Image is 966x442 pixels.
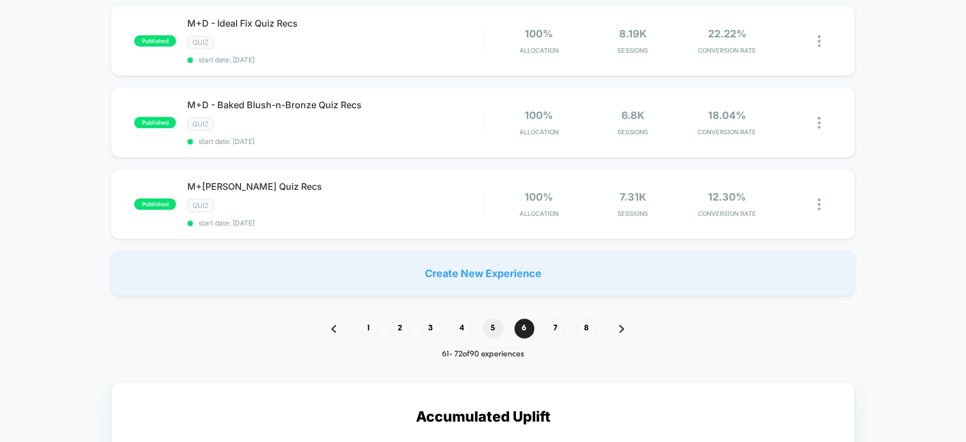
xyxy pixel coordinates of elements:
p: Accumulated Uplift [416,408,551,425]
span: CONVERSION RATE [682,210,771,218]
span: Sessions [589,46,677,54]
span: Sessions [589,210,677,218]
img: pagination back [331,325,336,333]
span: M+[PERSON_NAME] Quiz Recs [187,181,482,192]
span: start date: [DATE] [187,219,482,227]
span: 100% [525,28,553,40]
span: 100% [525,191,553,203]
span: published [134,117,176,128]
div: 61 - 72 of 90 experiences [320,350,647,359]
span: Quiz [187,117,214,130]
span: Allocation [520,128,559,136]
span: Sessions [589,128,677,136]
span: Allocation [520,46,559,54]
div: Create New Experience [111,250,855,296]
span: 1 [359,318,379,338]
img: pagination forward [619,325,624,333]
span: 22.22% [707,28,746,40]
span: 3 [421,318,441,338]
span: 5 [483,318,503,338]
span: 2 [390,318,410,338]
span: 18.04% [708,109,746,121]
span: 12.30% [708,191,746,203]
img: close [818,198,821,210]
span: 7 [546,318,565,338]
span: 6.8k [621,109,645,121]
span: published [134,35,176,46]
img: close [818,117,821,129]
span: M+D - Ideal Fix Quiz Recs [187,18,482,29]
span: start date: [DATE] [187,137,482,146]
span: Allocation [520,210,559,218]
span: start date: [DATE] [187,56,482,64]
span: 6 [514,318,534,338]
span: 100% [525,109,553,121]
span: CONVERSION RATE [682,46,771,54]
span: 8.19k [619,28,647,40]
span: CONVERSION RATE [682,128,771,136]
span: Quiz [187,36,214,49]
span: 4 [452,318,472,338]
span: 8 [577,318,596,338]
img: close [818,35,821,47]
span: Quiz [187,199,214,212]
span: M+D - Baked Blush-n-Bronze Quiz Recs [187,99,482,110]
span: 7.31k [620,191,646,203]
span: published [134,198,176,210]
